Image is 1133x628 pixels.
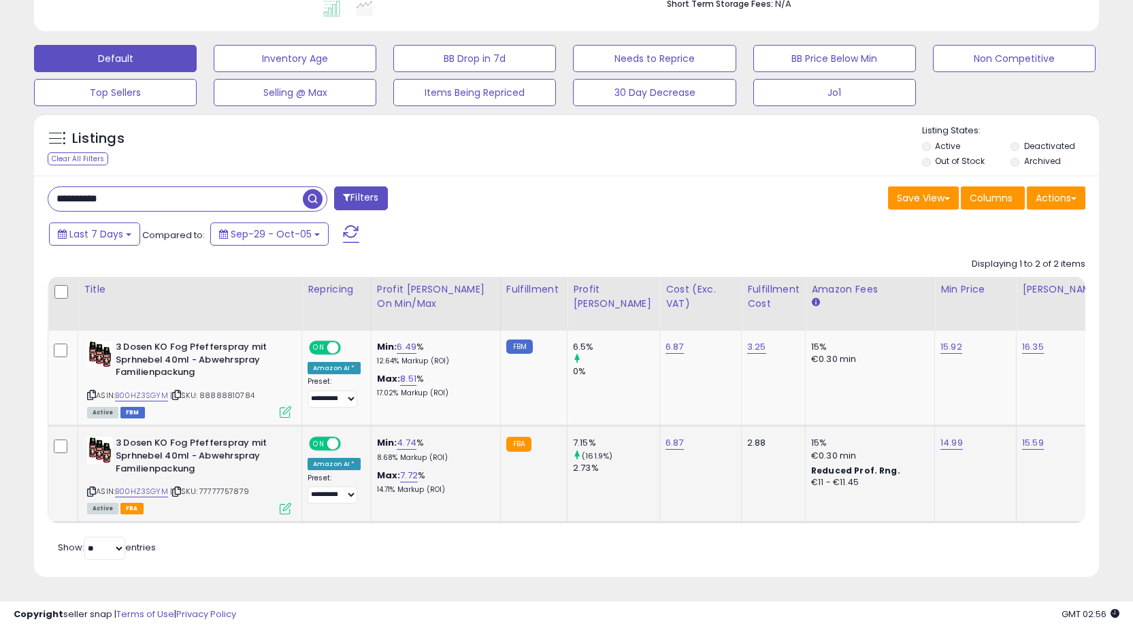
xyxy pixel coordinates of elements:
span: ON [310,438,327,450]
span: FBA [120,503,144,514]
b: 3 Dosen KO Fog Pfefferspray mit Sprhnebel 40ml - Abwehrspray Familienpackung [116,341,281,382]
span: FBM [120,407,145,418]
span: OFF [339,438,361,450]
button: Needs to Reprice [573,45,736,72]
div: Repricing [308,282,365,297]
a: 4.74 [397,436,416,450]
span: Compared to: [142,229,205,242]
button: Sep-29 - Oct-05 [210,222,329,246]
div: % [377,341,490,366]
button: Top Sellers [34,79,197,106]
small: FBA [506,437,531,452]
div: % [377,437,490,462]
div: 0% [573,365,659,378]
b: Reduced Prof. Rng. [811,465,900,476]
div: €0.30 min [811,353,924,365]
button: Default [34,45,197,72]
a: 6.87 [666,340,684,354]
div: Amazon AI * [308,362,361,374]
a: B00HZ3SGYM [115,390,168,401]
th: The percentage added to the cost of goods (COGS) that forms the calculator for Min & Max prices. [371,277,500,331]
button: Jo1 [753,79,916,106]
b: Min: [377,340,397,353]
div: 2.88 [747,437,795,449]
span: Show: entries [58,541,156,554]
span: | SKU: 77777757879 [170,486,249,497]
a: 7.72 [400,469,418,482]
div: Profit [PERSON_NAME] [573,282,654,311]
button: Filters [334,186,387,210]
label: Active [935,140,960,152]
small: Amazon Fees. [811,297,819,309]
p: 17.02% Markup (ROI) [377,389,490,398]
img: 41cU67WyP-L._SL40_.jpg [87,437,112,464]
a: 3.25 [747,340,766,354]
div: 6.5% [573,341,659,353]
span: All listings currently available for purchase on Amazon [87,407,118,418]
div: [PERSON_NAME] [1022,282,1103,297]
div: Min Price [940,282,1011,297]
button: Actions [1027,186,1085,210]
button: Save View [888,186,959,210]
div: 15% [811,341,924,353]
div: 7.15% [573,437,659,449]
span: Sep-29 - Oct-05 [231,227,312,241]
button: BB Drop in 7d [393,45,556,72]
button: Columns [961,186,1025,210]
div: seller snap | | [14,608,236,621]
a: 6.49 [397,340,416,354]
span: ON [310,342,327,354]
small: FBM [506,340,533,354]
div: Title [84,282,296,297]
h5: Listings [72,129,125,148]
button: Selling @ Max [214,79,376,106]
div: Clear All Filters [48,152,108,165]
label: Deactivated [1024,140,1075,152]
div: Preset: [308,474,361,504]
span: OFF [339,342,361,354]
label: Out of Stock [935,155,985,167]
p: 14.71% Markup (ROI) [377,485,490,495]
strong: Copyright [14,608,63,621]
button: Items Being Repriced [393,79,556,106]
p: 8.68% Markup (ROI) [377,453,490,463]
div: Preset: [308,377,361,408]
div: €0.30 min [811,450,924,462]
div: Amazon Fees [811,282,929,297]
div: 2.73% [573,462,659,474]
div: Fulfillment [506,282,561,297]
span: 2025-10-13 02:56 GMT [1062,608,1119,621]
a: Privacy Policy [176,608,236,621]
p: 12.64% Markup (ROI) [377,357,490,366]
button: Non Competitive [933,45,1096,72]
div: Fulfillment Cost [747,282,800,311]
b: Max: [377,469,401,482]
span: | SKU: 88888810784 [170,390,254,401]
div: % [377,373,490,398]
div: €11 - €11.45 [811,477,924,489]
button: BB Price Below Min [753,45,916,72]
a: 15.92 [940,340,962,354]
div: Amazon AI * [308,458,361,470]
div: Displaying 1 to 2 of 2 items [972,258,1085,271]
a: 16.35 [1022,340,1044,354]
b: 3 Dosen KO Fog Pfefferspray mit Sprhnebel 40ml - Abwehrspray Familienpackung [116,437,281,478]
img: 41cU67WyP-L._SL40_.jpg [87,341,112,368]
span: All listings currently available for purchase on Amazon [87,503,118,514]
button: Inventory Age [214,45,376,72]
a: 15.59 [1022,436,1044,450]
div: Profit [PERSON_NAME] on Min/Max [377,282,495,311]
a: Terms of Use [116,608,174,621]
b: Min: [377,436,397,449]
span: Last 7 Days [69,227,123,241]
a: 8.51 [400,372,416,386]
label: Archived [1024,155,1061,167]
div: ASIN: [87,437,291,512]
p: Listing States: [922,125,1099,137]
a: 6.87 [666,436,684,450]
span: Columns [970,191,1013,205]
div: 15% [811,437,924,449]
a: 14.99 [940,436,963,450]
small: (161.9%) [582,450,612,461]
b: Max: [377,372,401,385]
